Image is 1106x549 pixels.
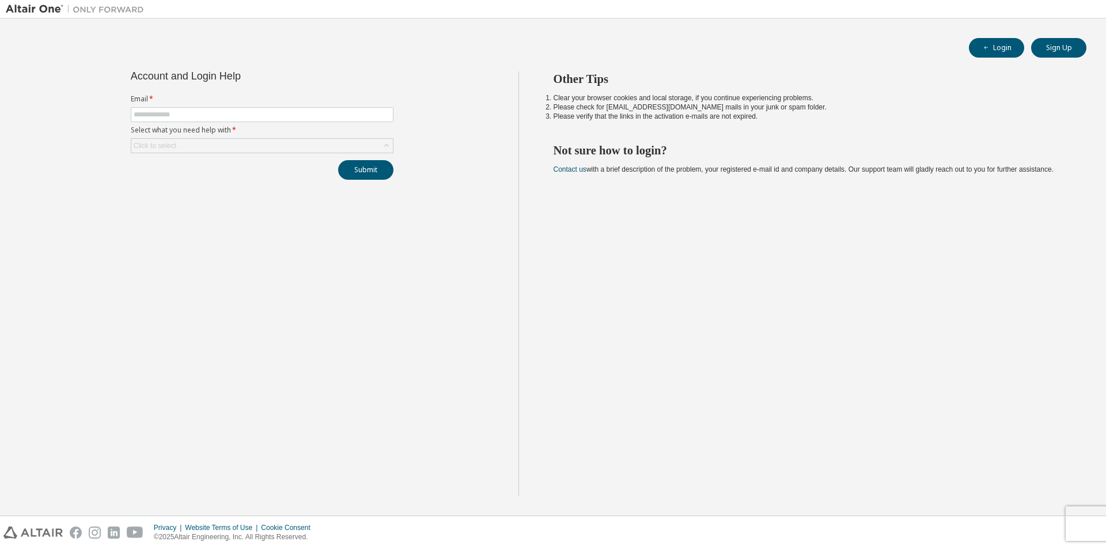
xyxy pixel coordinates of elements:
div: Account and Login Help [131,71,341,81]
img: linkedin.svg [108,527,120,539]
button: Submit [338,160,393,180]
label: Select what you need help with [131,126,393,135]
h2: Other Tips [554,71,1066,86]
span: with a brief description of the problem, your registered e-mail id and company details. Our suppo... [554,165,1054,173]
img: youtube.svg [127,527,143,539]
div: Website Terms of Use [185,523,261,532]
button: Sign Up [1031,38,1086,58]
label: Email [131,94,393,104]
div: Click to select [134,141,176,150]
a: Contact us [554,165,586,173]
h2: Not sure how to login? [554,143,1066,158]
img: altair_logo.svg [3,527,63,539]
img: facebook.svg [70,527,82,539]
li: Clear your browser cookies and local storage, if you continue experiencing problems. [554,93,1066,103]
div: Cookie Consent [261,523,317,532]
li: Please check for [EMAIL_ADDRESS][DOMAIN_NAME] mails in your junk or spam folder. [554,103,1066,112]
img: Altair One [6,3,150,15]
img: instagram.svg [89,527,101,539]
div: Click to select [131,139,393,153]
div: Privacy [154,523,185,532]
li: Please verify that the links in the activation e-mails are not expired. [554,112,1066,121]
p: © 2025 Altair Engineering, Inc. All Rights Reserved. [154,532,317,542]
button: Login [969,38,1024,58]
